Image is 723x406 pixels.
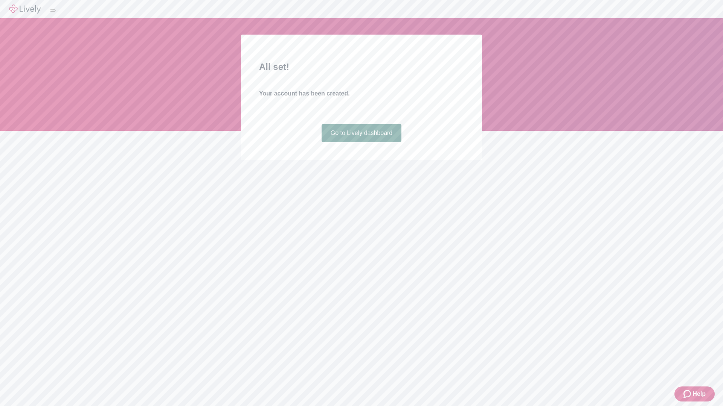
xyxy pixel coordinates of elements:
[50,9,56,12] button: Log out
[259,89,464,98] h4: Your account has been created.
[683,389,692,398] svg: Zendesk support icon
[692,389,706,398] span: Help
[259,60,464,74] h2: All set!
[674,386,715,401] button: Zendesk support iconHelp
[322,124,402,142] a: Go to Lively dashboard
[9,5,41,14] img: Lively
